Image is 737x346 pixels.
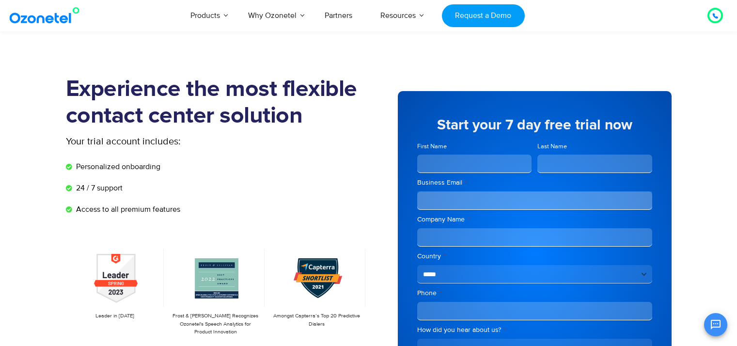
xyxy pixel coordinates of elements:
p: Frost & [PERSON_NAME] Recognizes Ozonetel's Speech Analytics for Product Innovation [172,312,260,336]
span: 24 / 7 support [74,182,123,194]
a: Request a Demo [442,4,525,27]
label: Country [417,252,652,261]
h1: Experience the most flexible contact center solution [66,76,369,129]
button: Open chat [704,313,727,336]
h5: Start your 7 day free trial now [417,118,652,132]
label: Phone [417,288,652,298]
p: Your trial account includes: [66,134,296,149]
span: Personalized onboarding [74,161,160,173]
span: Access to all premium features [74,204,180,215]
label: Business Email [417,178,652,188]
p: Amongst Capterra’s Top 20 Predictive Dialers [272,312,361,328]
label: How did you hear about us? [417,325,652,335]
label: First Name [417,142,532,151]
p: Leader in [DATE] [71,312,159,320]
label: Company Name [417,215,652,224]
label: Last Name [537,142,652,151]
